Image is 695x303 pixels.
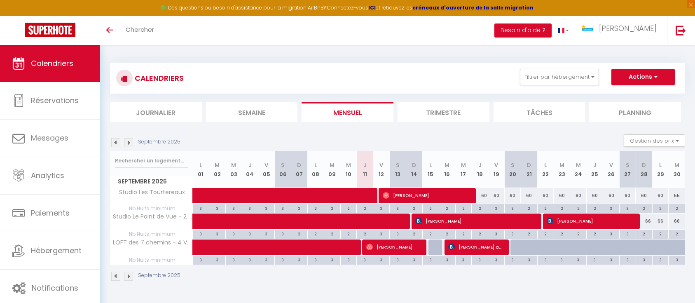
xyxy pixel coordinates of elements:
span: Analytics [31,170,64,181]
button: Actions [611,69,675,85]
button: Gestion des prix [624,134,685,147]
div: 2 [291,204,307,212]
span: Notifications [32,283,78,293]
div: 66 [636,214,652,229]
strong: ICI [368,4,376,11]
abbr: M [674,161,679,169]
th: 05 [258,151,275,188]
abbr: S [396,161,400,169]
li: Mensuel [302,102,393,122]
th: 01 [193,151,209,188]
div: 3 [538,256,554,263]
div: 60 [554,188,570,203]
th: 22 [537,151,554,188]
div: 3 [308,256,324,263]
div: 3 [373,256,389,263]
span: Nb Nuits minimum [110,204,192,213]
div: 2 [439,204,455,212]
div: 60 [570,188,587,203]
abbr: M [231,161,236,169]
li: Tâches [494,102,585,122]
div: 60 [488,188,505,203]
abbr: D [297,161,301,169]
abbr: S [626,161,629,169]
span: Calendriers [31,58,73,68]
div: 2 [439,230,455,237]
div: 3 [390,230,406,237]
div: 3 [193,230,209,237]
div: 2 [521,204,537,212]
span: [PERSON_NAME] [366,239,421,255]
div: 2 [554,204,570,212]
div: 2 [308,230,324,237]
a: ... [PERSON_NAME] [575,16,667,45]
div: 2 [636,204,652,212]
div: 60 [472,188,488,203]
div: 3 [209,204,225,212]
abbr: L [199,161,202,169]
div: 3 [324,256,340,263]
div: 3 [390,256,406,263]
th: 03 [225,151,242,188]
div: 3 [521,256,537,263]
div: 3 [226,204,242,212]
div: 3 [587,256,603,263]
div: 3 [357,256,373,263]
div: 2 [538,204,554,212]
div: 3 [373,230,389,237]
iframe: Chat [660,266,689,297]
abbr: D [412,161,416,169]
div: 3 [226,256,242,263]
th: 29 [652,151,669,188]
span: [PERSON_NAME] [415,213,536,229]
div: 3 [620,204,636,212]
th: 13 [390,151,406,188]
strong: créneaux d'ouverture de la salle migration [412,4,534,11]
span: [PERSON_NAME] [547,213,634,229]
div: 3 [439,256,455,263]
abbr: V [264,161,268,169]
abbr: M [445,161,449,169]
abbr: M [559,161,564,169]
span: Studio Le Point de Vue - 2 voyageurs [112,214,194,220]
div: 3 [242,230,258,237]
div: 60 [505,188,521,203]
span: Septembre 2025 [110,176,192,188]
th: 10 [340,151,357,188]
th: 14 [406,151,422,188]
div: 2 [423,230,439,237]
p: Septembre 2025 [138,138,180,146]
div: 3 [406,256,422,263]
input: Rechercher un logement... [115,153,188,168]
div: 3 [275,256,291,263]
abbr: D [527,161,531,169]
button: Filtrer par hébergement [520,69,599,85]
abbr: S [511,161,515,169]
div: 3 [291,256,307,263]
abbr: M [330,161,335,169]
div: 2 [587,230,603,237]
div: 60 [587,188,603,203]
span: [PERSON_NAME] [599,23,657,33]
th: 11 [357,151,373,188]
div: 3 [620,256,636,263]
div: 3 [209,256,225,263]
span: Nb Nuits minimum [110,256,192,265]
div: 3 [341,256,357,263]
div: 2 [538,230,554,237]
div: 2 [636,230,652,237]
li: Semaine [206,102,298,122]
th: 30 [669,151,685,188]
span: Chercher [126,25,154,34]
div: 3 [488,204,504,212]
div: 3 [456,256,472,263]
div: 2 [341,230,357,237]
div: 2 [406,204,422,212]
abbr: V [609,161,613,169]
div: 3 [472,256,488,263]
abbr: J [593,161,597,169]
abbr: J [248,161,252,169]
div: 60 [619,188,636,203]
img: Super Booking [25,23,75,37]
div: 3 [275,204,291,212]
